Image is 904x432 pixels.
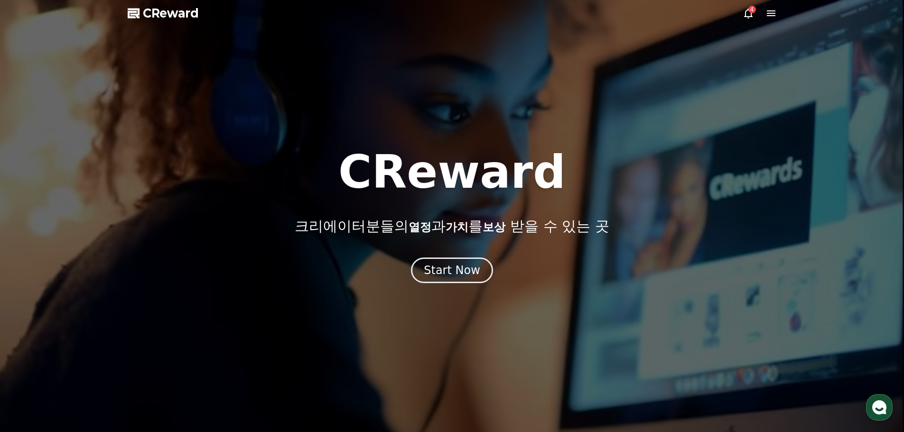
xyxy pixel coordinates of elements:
span: 설정 [147,315,158,322]
span: 가치 [446,221,468,234]
p: 크리에이터분들의 과 를 받을 수 있는 곳 [295,218,609,235]
h1: CReward [338,149,566,195]
span: 보상 [483,221,505,234]
span: 대화 [87,315,98,323]
div: 4 [748,6,756,13]
div: Start Now [424,263,480,278]
a: 대화 [63,301,122,324]
a: 설정 [122,301,182,324]
span: 열정 [409,221,431,234]
a: 홈 [3,301,63,324]
a: CReward [128,6,199,21]
button: Start Now [411,257,493,283]
span: 홈 [30,315,36,322]
a: 4 [743,8,754,19]
a: Start Now [411,267,493,276]
span: CReward [143,6,199,21]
